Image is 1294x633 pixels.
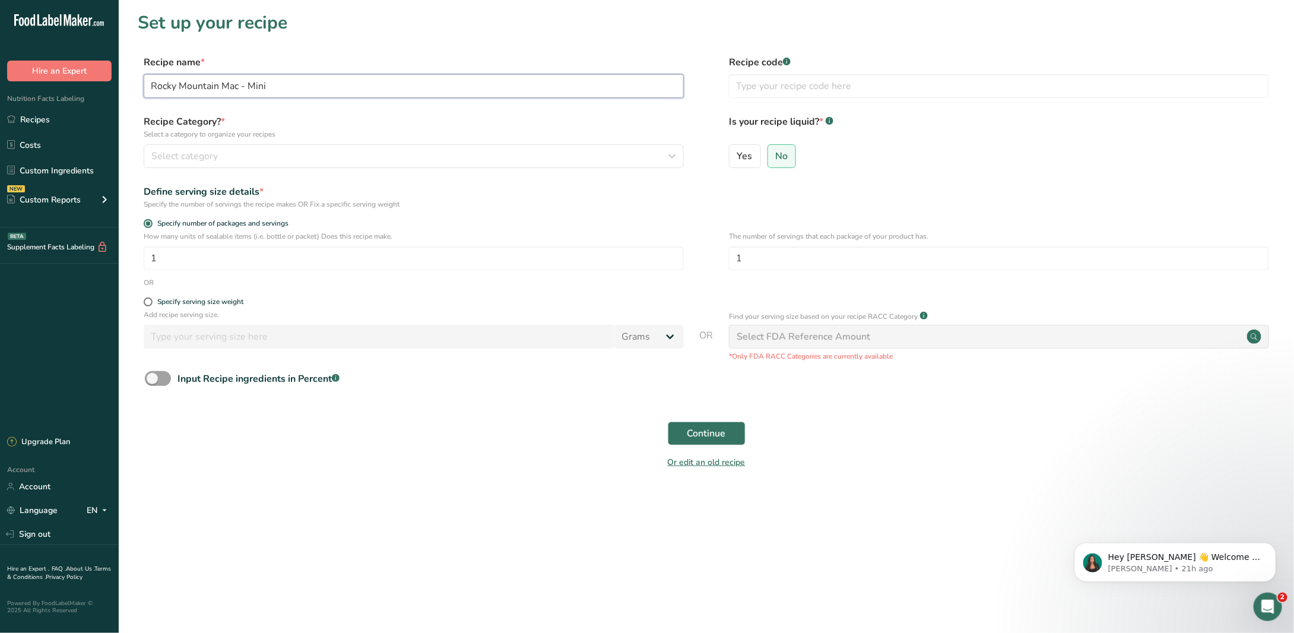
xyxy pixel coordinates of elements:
[7,185,25,192] div: NEW
[7,61,112,81] button: Hire an Expert
[144,185,684,199] div: Define serving size details
[729,115,1269,140] label: Is your recipe liquid?
[177,372,340,386] div: Input Recipe ingredients in Percent
[7,565,49,573] a: Hire an Expert .
[7,600,112,614] div: Powered By FoodLabelMaker © 2025 All Rights Reserved
[668,422,746,445] button: Continue
[729,74,1269,98] input: Type your recipe code here
[1254,593,1282,621] iframe: Intercom live chat
[729,351,1269,362] p: *Only FDA RACC Categories are currently available
[151,149,218,163] span: Select category
[66,565,94,573] a: About Us .
[144,129,684,140] p: Select a category to organize your recipes
[687,426,726,441] span: Continue
[87,504,112,518] div: EN
[729,311,918,322] p: Find your serving size based on your recipe RACC Category
[138,10,1275,36] h1: Set up your recipe
[7,565,111,581] a: Terms & Conditions .
[144,144,684,168] button: Select category
[700,328,713,362] span: OR
[729,231,1269,242] p: The number of servings that each package of your product has.
[737,330,870,344] div: Select FDA Reference Amount
[52,565,66,573] a: FAQ .
[144,55,684,69] label: Recipe name
[775,150,788,162] span: No
[144,231,684,242] p: How many units of sealable items (i.e. bottle or packet) Does this recipe make.
[144,115,684,140] label: Recipe Category?
[144,325,614,349] input: Type your serving size here
[144,309,684,320] p: Add recipe serving size.
[144,199,684,210] div: Specify the number of servings the recipe makes OR Fix a specific serving weight
[153,219,288,228] span: Specify number of packages and servings
[737,150,753,162] span: Yes
[144,277,154,288] div: OR
[7,194,81,206] div: Custom Reports
[7,500,58,521] a: Language
[8,233,26,240] div: BETA
[157,297,243,306] div: Specify serving size weight
[7,436,70,448] div: Upgrade Plan
[668,457,746,468] a: Or edit an old recipe
[729,55,1269,69] label: Recipe code
[46,573,83,581] a: Privacy Policy
[144,74,684,98] input: Type your recipe name here
[1057,518,1294,601] iframe: Intercom notifications message
[1278,593,1287,602] span: 2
